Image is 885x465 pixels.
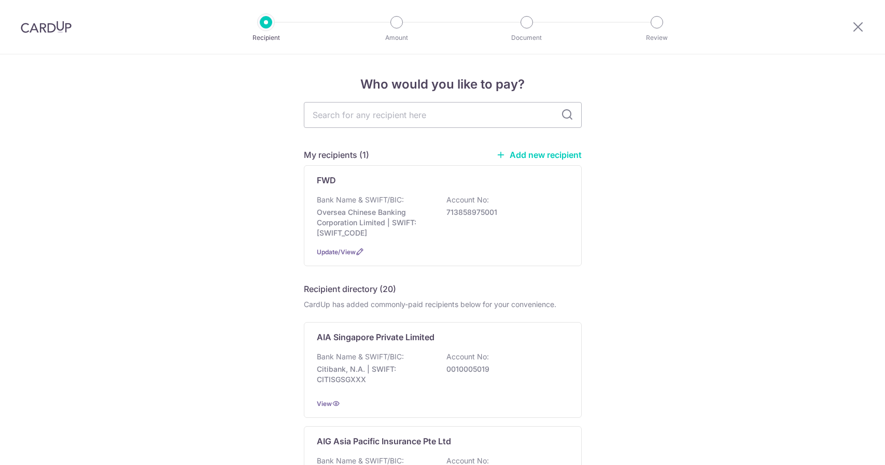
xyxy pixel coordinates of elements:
[317,174,336,186] p: FWD
[446,364,563,374] p: 0010005019
[317,364,433,385] p: Citibank, N.A. | SWIFT: CITISGSGXXX
[304,149,369,161] h5: My recipients (1)
[317,248,356,256] a: Update/View
[488,33,565,43] p: Document
[358,33,435,43] p: Amount
[619,33,695,43] p: Review
[446,195,489,205] p: Account No:
[496,150,582,160] a: Add new recipient
[304,75,582,94] h4: Who would you like to pay?
[317,400,332,408] a: View
[304,102,582,128] input: Search for any recipient here
[317,207,433,238] p: Oversea Chinese Banking Corporation Limited | SWIFT: [SWIFT_CODE]
[304,299,582,310] div: CardUp has added commonly-paid recipients below for your convenience.
[317,195,404,205] p: Bank Name & SWIFT/BIC:
[228,33,304,43] p: Recipient
[304,283,396,295] h5: Recipient directory (20)
[317,352,404,362] p: Bank Name & SWIFT/BIC:
[317,331,434,343] p: AIA Singapore Private Limited
[446,207,563,217] p: 713858975001
[317,435,451,447] p: AIG Asia Pacific Insurance Pte Ltd
[21,21,72,33] img: CardUp
[446,352,489,362] p: Account No:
